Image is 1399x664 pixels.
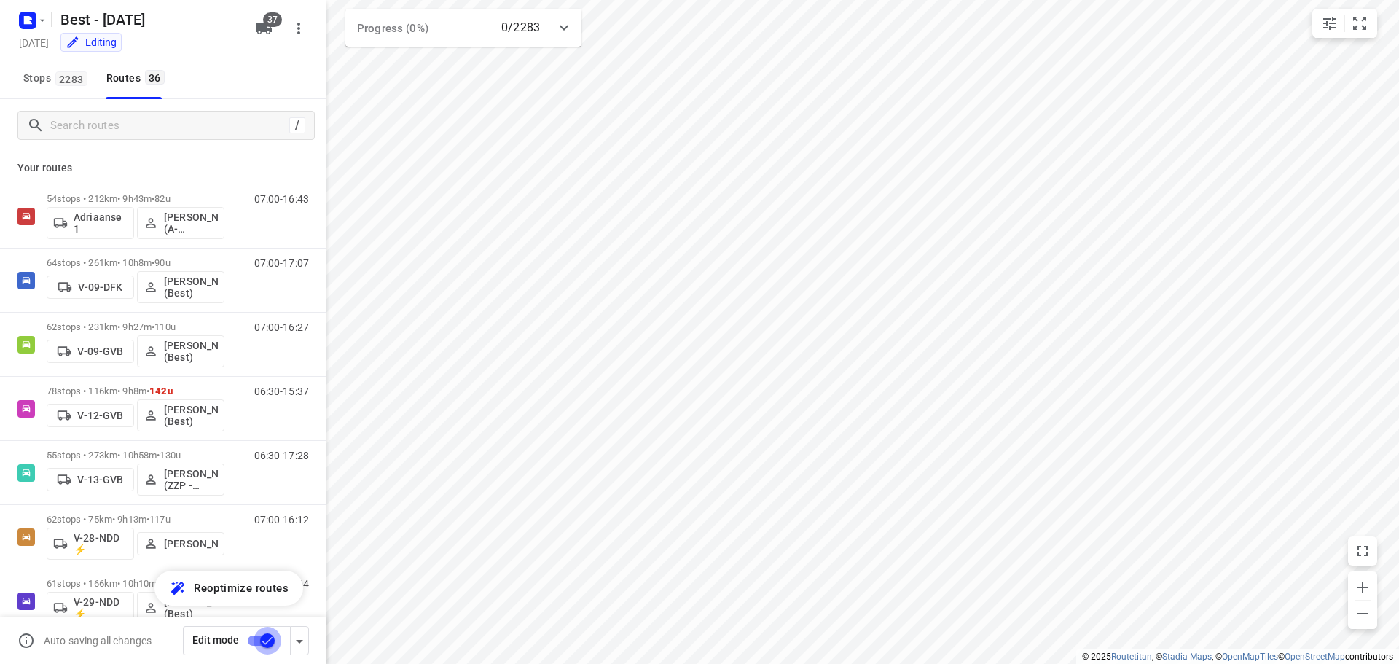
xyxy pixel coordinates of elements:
[137,399,224,431] button: [PERSON_NAME] (Best)
[47,528,134,560] button: V-28-NDD ⚡
[146,514,149,525] span: •
[137,532,224,555] button: [PERSON_NAME]
[55,8,243,31] h5: Best - [DATE]
[254,321,309,333] p: 07:00-16:27
[194,579,289,598] span: Reoptimize routes
[254,450,309,461] p: 06:30-17:28
[66,35,117,50] div: You are currently in edit mode.
[154,257,170,268] span: 90u
[289,117,305,133] div: /
[154,193,170,204] span: 82u
[137,592,224,624] button: [PERSON_NAME] (Best)
[157,450,160,461] span: •
[164,596,218,620] p: [PERSON_NAME] (Best)
[47,578,224,589] p: 61 stops • 166km • 10h10m
[47,468,134,491] button: V-13-GVB
[160,450,181,461] span: 130u
[77,474,123,485] p: V-13-GVB
[106,69,169,87] div: Routes
[263,12,282,27] span: 37
[77,345,123,357] p: V-09-GVB
[1285,652,1345,662] a: OpenStreetMap
[17,160,309,176] p: Your routes
[164,468,218,491] p: [PERSON_NAME] (ZZP - Best)
[47,386,224,397] p: 78 stops • 116km • 9h8m
[47,276,134,299] button: V-09-DFK
[254,257,309,269] p: 07:00-17:07
[74,211,128,235] p: Adriaanse 1
[164,211,218,235] p: [PERSON_NAME] (A-flexibleservice - Best - ZZP)
[164,340,218,363] p: [PERSON_NAME] (Best)
[13,34,55,51] h5: Project date
[137,271,224,303] button: [PERSON_NAME] (Best)
[1312,9,1377,38] div: small contained button group
[50,114,289,137] input: Search routes
[192,634,239,646] span: Edit mode
[55,71,87,86] span: 2283
[149,514,171,525] span: 117u
[164,404,218,427] p: [PERSON_NAME] (Best)
[47,450,224,461] p: 55 stops • 273km • 10h58m
[152,257,154,268] span: •
[146,386,149,397] span: •
[137,464,224,496] button: [PERSON_NAME] (ZZP - Best)
[145,70,165,85] span: 36
[47,321,224,332] p: 62 stops • 231km • 9h27m
[44,635,152,647] p: Auto-saving all changes
[1222,652,1278,662] a: OpenMapTiles
[77,410,123,421] p: V-12-GVB
[345,9,581,47] div: Progress (0%)0/2283
[47,257,224,268] p: 64 stops • 261km • 10h8m
[154,571,303,606] button: Reoptimize routes
[137,335,224,367] button: [PERSON_NAME] (Best)
[254,514,309,526] p: 07:00-16:12
[47,592,134,624] button: V-29-NDD ⚡
[1345,9,1374,38] button: Fit zoom
[47,193,224,204] p: 54 stops • 212km • 9h43m
[1162,652,1212,662] a: Stadia Maps
[291,631,308,649] div: Driver app settings
[1111,652,1152,662] a: Routetitan
[254,386,309,397] p: 06:30-15:37
[152,193,154,204] span: •
[1082,652,1393,662] li: © 2025 , © , © © contributors
[74,596,128,620] p: V-29-NDD ⚡
[254,193,309,205] p: 07:00-16:43
[284,14,313,43] button: More
[47,404,134,427] button: V-12-GVB
[137,207,224,239] button: [PERSON_NAME] (A-flexibleservice - Best - ZZP)
[154,321,176,332] span: 110u
[152,321,154,332] span: •
[149,386,173,397] span: 142u
[357,22,428,35] span: Progress (0%)
[1315,9,1344,38] button: Map settings
[74,532,128,555] p: V-28-NDD ⚡
[164,276,218,299] p: [PERSON_NAME] (Best)
[501,19,540,36] p: 0/2283
[47,340,134,363] button: V-09-GVB
[78,281,122,293] p: V-09-DFK
[47,207,134,239] button: Adriaanse 1
[249,14,278,43] button: 37
[164,538,218,550] p: [PERSON_NAME]
[47,514,224,525] p: 62 stops • 75km • 9h13m
[23,69,92,87] span: Stops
